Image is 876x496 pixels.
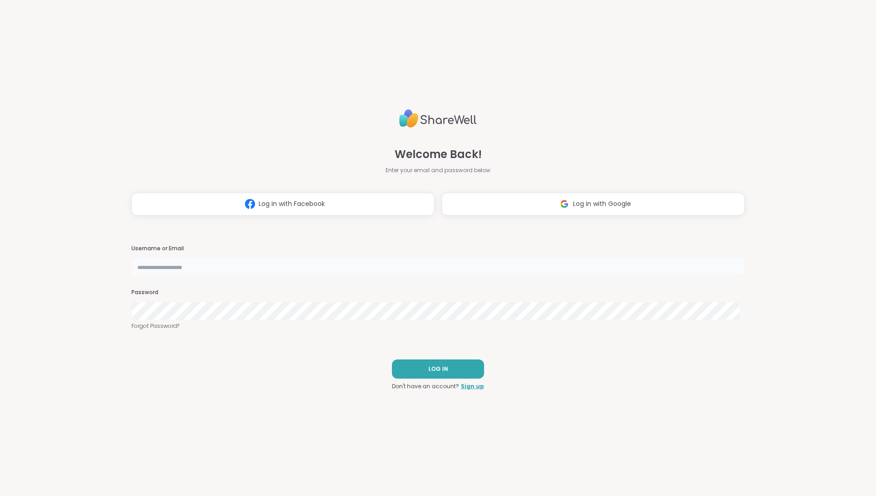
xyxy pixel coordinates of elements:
[461,382,484,390] a: Sign up
[386,166,490,174] span: Enter your email and password below
[442,193,745,216] button: Log in with Google
[392,382,459,390] span: Don't have an account?
[392,359,484,379] button: LOG IN
[131,289,745,296] h3: Password
[428,365,448,373] span: LOG IN
[399,106,477,132] img: ShareWell Logo
[131,245,745,253] h3: Username or Email
[573,199,631,209] span: Log in with Google
[556,195,573,212] img: ShareWell Logomark
[259,199,325,209] span: Log in with Facebook
[241,195,259,212] img: ShareWell Logomark
[395,146,482,163] span: Welcome Back!
[131,193,434,216] button: Log in with Facebook
[131,322,745,330] a: Forgot Password?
